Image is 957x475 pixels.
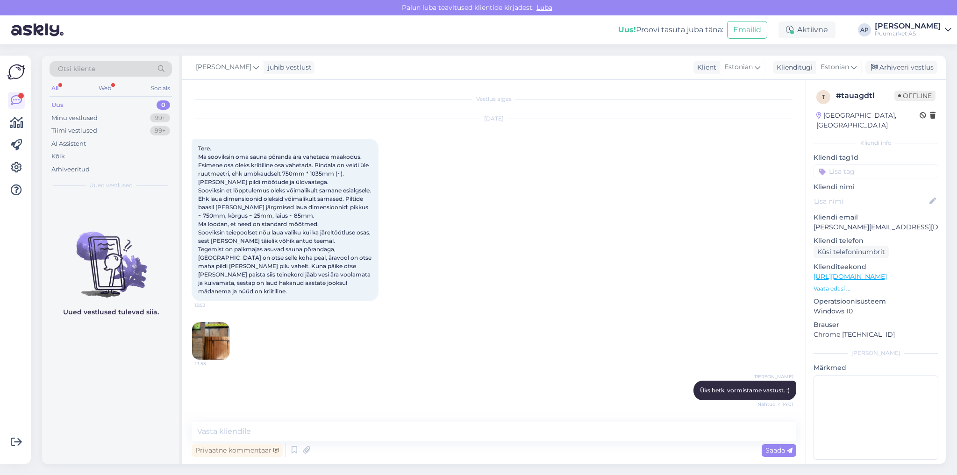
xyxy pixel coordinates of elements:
span: Uued vestlused [89,181,133,190]
span: Tere. Ma sooviksin oma sauna põranda ära vahetada maakodus. Esimene osa oleks kriitiline osa vahe... [198,145,373,295]
p: Märkmed [814,363,938,373]
a: [URL][DOMAIN_NAME] [814,272,887,281]
div: [DATE] [192,114,796,123]
p: Kliendi email [814,213,938,222]
p: Klienditeekond [814,262,938,272]
img: No chats [42,215,179,299]
div: All [50,82,60,94]
span: Saada [765,446,793,454]
div: Socials [149,82,172,94]
div: Privaatne kommentaar [192,444,283,457]
div: Kõik [51,152,65,161]
img: Attachment [192,322,229,360]
div: # tauagdtl [836,90,894,101]
div: Puumarket AS [875,30,941,37]
p: Chrome [TECHNICAL_ID] [814,330,938,340]
div: Web [97,82,113,94]
img: Askly Logo [7,63,25,81]
span: Offline [894,91,936,101]
div: AP [858,23,871,36]
span: 13:53 [194,302,229,309]
span: Nähtud ✓ 14:01 [757,401,793,408]
div: Minu vestlused [51,113,98,123]
p: Kliendi nimi [814,182,938,192]
div: 99+ [150,126,170,135]
p: Kliendi tag'id [814,153,938,163]
span: 13:53 [195,360,230,367]
input: Lisa nimi [814,196,928,206]
div: Proovi tasuta juba täna: [618,24,723,35]
button: Emailid [727,21,767,39]
span: Estonian [821,62,849,72]
div: Klient [693,63,716,72]
div: Vestlus algas [192,95,796,103]
p: Kliendi telefon [814,236,938,246]
span: t [822,93,825,100]
div: Tiimi vestlused [51,126,97,135]
a: [PERSON_NAME]Puumarket AS [875,22,951,37]
p: Operatsioonisüsteem [814,297,938,306]
div: 99+ [150,113,170,123]
p: Uued vestlused tulevad siia. [63,307,159,317]
span: [PERSON_NAME] [753,373,793,380]
div: Küsi telefoninumbrit [814,246,889,258]
div: [PERSON_NAME] [814,349,938,357]
div: Uus [51,100,64,110]
div: Arhiveeri vestlus [865,61,937,74]
div: Arhiveeritud [51,165,90,174]
div: Aktiivne [778,21,836,38]
span: Estonian [724,62,753,72]
b: Uus! [618,25,636,34]
div: [PERSON_NAME] [875,22,941,30]
div: [GEOGRAPHIC_DATA], [GEOGRAPHIC_DATA] [816,111,920,130]
span: Üks hetk, vormistame vastust. :) [700,387,790,394]
div: 0 [157,100,170,110]
p: Vaata edasi ... [814,284,938,293]
p: Brauser [814,320,938,330]
span: [PERSON_NAME] [196,62,251,72]
p: [PERSON_NAME][EMAIL_ADDRESS][DOMAIN_NAME] [814,222,938,232]
div: AI Assistent [51,139,86,149]
p: Windows 10 [814,306,938,316]
div: Kliendi info [814,139,938,147]
div: juhib vestlust [264,63,312,72]
input: Lisa tag [814,164,938,178]
span: Luba [534,3,555,12]
div: Klienditugi [773,63,813,72]
span: Otsi kliente [58,64,95,74]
